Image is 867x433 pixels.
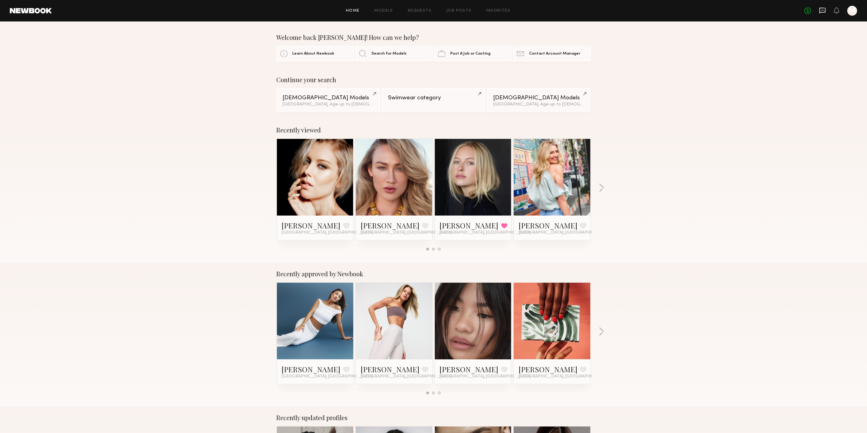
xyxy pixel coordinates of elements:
[513,46,590,61] a: Contact Account Manager
[519,374,610,379] span: [GEOGRAPHIC_DATA], [GEOGRAPHIC_DATA]
[519,220,577,230] a: [PERSON_NAME]
[434,46,512,61] a: Post A Job or Casting
[440,230,531,235] span: [GEOGRAPHIC_DATA], [GEOGRAPHIC_DATA]
[519,364,577,374] a: [PERSON_NAME]
[486,9,511,13] a: Favorites
[277,46,354,61] a: Learn About Newbook
[519,230,610,235] span: [GEOGRAPHIC_DATA], [GEOGRAPHIC_DATA]
[371,52,407,56] span: Search For Models
[277,76,591,83] div: Continue your search
[446,9,472,13] a: Job Posts
[361,374,452,379] span: [GEOGRAPHIC_DATA], [GEOGRAPHIC_DATA]
[440,364,499,374] a: [PERSON_NAME]
[277,88,380,112] a: [DEMOGRAPHIC_DATA] Models[GEOGRAPHIC_DATA], Age up to [DEMOGRAPHIC_DATA].
[361,220,420,230] a: [PERSON_NAME]
[282,220,341,230] a: [PERSON_NAME]
[361,230,452,235] span: [GEOGRAPHIC_DATA], [GEOGRAPHIC_DATA]
[440,374,531,379] span: [GEOGRAPHIC_DATA], [GEOGRAPHIC_DATA]
[282,364,341,374] a: [PERSON_NAME]
[408,9,432,13] a: Requests
[282,374,373,379] span: [GEOGRAPHIC_DATA], [GEOGRAPHIC_DATA]
[283,102,374,107] div: [GEOGRAPHIC_DATA], Age up to [DEMOGRAPHIC_DATA].
[346,9,360,13] a: Home
[529,52,580,56] span: Contact Account Manager
[282,230,373,235] span: [GEOGRAPHIC_DATA], [GEOGRAPHIC_DATA]
[487,88,590,112] a: [DEMOGRAPHIC_DATA] Models[GEOGRAPHIC_DATA], Age up to [DEMOGRAPHIC_DATA].
[277,270,591,278] div: Recently approved by Newbook
[493,95,584,101] div: [DEMOGRAPHIC_DATA] Models
[450,52,490,56] span: Post A Job or Casting
[374,9,393,13] a: Models
[293,52,335,56] span: Learn About Newbook
[355,46,433,61] a: Search For Models
[382,88,485,112] a: Swimwear category
[493,102,584,107] div: [GEOGRAPHIC_DATA], Age up to [DEMOGRAPHIC_DATA].
[283,95,374,101] div: [DEMOGRAPHIC_DATA] Models
[388,95,479,101] div: Swimwear category
[277,34,591,41] div: Welcome back [PERSON_NAME]! How can we help?
[277,126,591,134] div: Recently viewed
[361,364,420,374] a: [PERSON_NAME]
[277,414,591,421] div: Recently updated profiles
[847,6,857,16] a: M
[440,220,499,230] a: [PERSON_NAME]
